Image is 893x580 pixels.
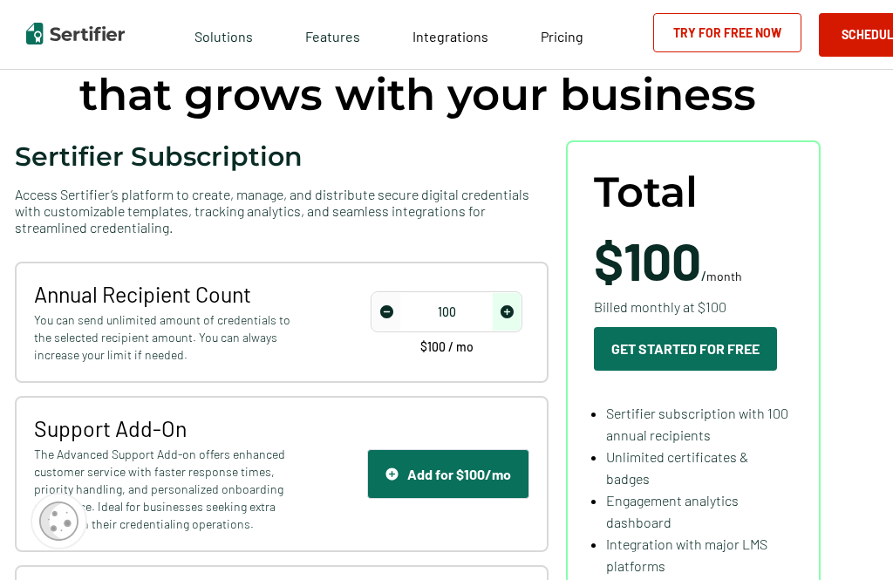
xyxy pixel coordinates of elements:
span: Billed monthly at $100 [594,296,726,317]
span: You can send unlimited amount of credentials to the selected recipient amount. You can always inc... [34,311,291,364]
a: Try for Free Now [653,13,801,52]
span: Sertifier subscription with 100 annual recipients [606,405,788,443]
img: Support Icon [385,467,399,481]
span: Features [305,24,360,45]
a: Integrations [412,24,488,45]
span: Access Sertifier’s platform to create, manage, and distribute secure digital credentials with cus... [15,186,549,235]
span: Pricing [541,28,583,44]
img: Increase Icon [501,305,514,318]
span: Support Add-On [34,415,291,441]
img: Cookie Popup Icon [39,502,78,541]
span: Solutions [194,24,253,45]
img: Sertifier | Digital Credentialing Platform [26,23,125,44]
button: Support IconAdd for $100/mo [367,449,529,499]
button: Get Started For Free [594,327,777,371]
span: Integrations [412,28,488,44]
span: increase number [493,293,521,331]
span: $100 [594,229,701,291]
span: $100 / mo [420,341,474,353]
span: The Advanced Support Add-on offers enhanced customer service with faster response times, priority... [34,446,291,533]
span: Annual Recipient Count [34,281,291,307]
span: Unlimited certificates & badges [606,448,748,487]
span: / [594,234,742,286]
a: Pricing [541,24,583,45]
span: decrease number [372,293,400,331]
span: Total [594,168,698,216]
span: Integration with major LMS platforms [606,536,767,574]
img: Decrease Icon [380,305,393,318]
div: Add for $100/mo [385,466,511,482]
span: Sertifier Subscription [15,140,303,173]
iframe: Chat Widget [806,496,893,580]
span: Engagement analytics dashboard [606,492,739,530]
span: month [706,269,742,283]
